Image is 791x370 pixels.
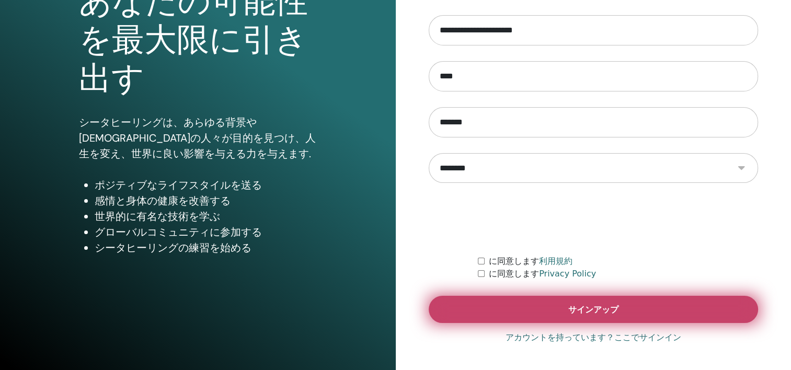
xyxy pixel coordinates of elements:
[95,209,316,224] li: 世界的に有名な技術を学ぶ
[568,304,618,315] span: サインアップ
[95,177,316,193] li: ポジティブなライフスタイルを送る
[489,255,572,268] label: に同意します
[95,224,316,240] li: グローバルコミュニティに参加する
[95,193,316,209] li: 感情と身体の健康を改善する
[489,268,596,280] label: に同意します
[95,240,316,256] li: シータヒーリングの練習を始める
[539,256,572,266] a: 利用規約
[429,296,759,323] button: サインアップ
[79,114,316,161] p: シータヒーリングは、あらゆる背景や[DEMOGRAPHIC_DATA]の人々が目的を見つけ、人生を変え、世界に良い影響を与える力を与えます.
[514,199,673,239] iframe: reCAPTCHA
[506,331,681,344] a: アカウントを持っています？ここでサインイン
[539,269,596,279] a: Privacy Policy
